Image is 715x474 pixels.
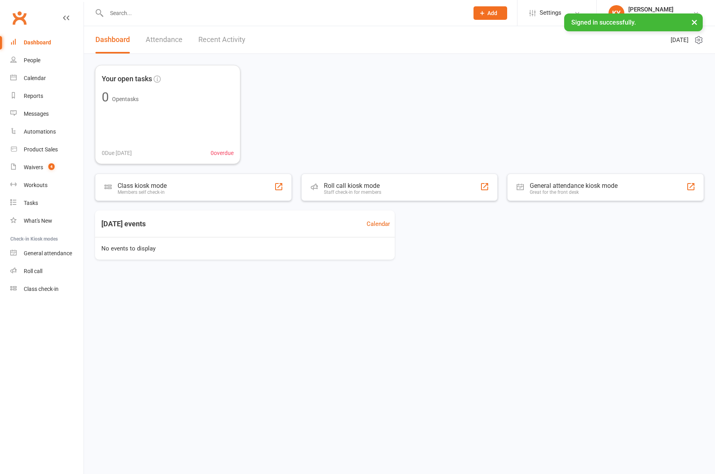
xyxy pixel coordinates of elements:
span: Add [487,10,497,16]
div: Members self check-in [118,189,167,195]
span: Your open tasks [102,73,152,85]
button: Add [473,6,507,20]
span: Settings [540,4,561,22]
div: Dashboard [24,39,51,46]
span: 4 [48,163,55,170]
div: Class check-in [24,286,59,292]
div: What's New [24,218,52,224]
a: Calendar [10,69,84,87]
div: [PERSON_NAME] [628,6,673,13]
div: KY [609,5,624,21]
a: People [10,52,84,69]
div: Reports [24,93,43,99]
a: Attendance [146,26,183,54]
div: Automations [24,128,56,135]
a: Automations [10,123,84,141]
span: Signed in successfully. [571,19,636,26]
span: Open tasks [112,96,139,102]
div: Product Sales [24,146,58,153]
div: Calendar [24,75,46,81]
div: Coastal All-Stars [628,13,673,20]
div: Waivers [24,164,43,170]
input: Search... [104,8,463,19]
a: Recent Activity [198,26,245,54]
div: General attendance kiosk mode [530,182,618,189]
a: Messages [10,105,84,123]
div: 0 [102,91,109,103]
a: Product Sales [10,141,84,159]
div: Messages [24,111,49,117]
a: Reports [10,87,84,105]
div: Workouts [24,182,48,188]
div: Great for the front desk [530,189,618,195]
span: 0 overdue [211,149,234,157]
a: Dashboard [10,34,84,52]
div: Roll call kiosk mode [324,182,381,189]
a: General attendance kiosk mode [10,245,84,262]
a: Dashboard [95,26,130,54]
a: Roll call [10,262,84,280]
div: General attendance [24,250,72,256]
a: Clubworx [10,8,29,28]
div: Roll call [24,268,42,274]
h3: [DATE] events [95,217,152,231]
div: People [24,57,40,63]
a: What's New [10,212,84,230]
div: No events to display [92,237,398,260]
button: × [687,13,702,31]
span: 0 Due [DATE] [102,149,132,157]
div: Class kiosk mode [118,182,167,189]
div: Tasks [24,200,38,206]
a: Calendar [367,219,390,229]
a: Class kiosk mode [10,280,84,298]
span: [DATE] [671,35,688,45]
a: Tasks [10,194,84,212]
a: Waivers 4 [10,159,84,176]
div: Staff check-in for members [324,189,381,195]
a: Workouts [10,176,84,194]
